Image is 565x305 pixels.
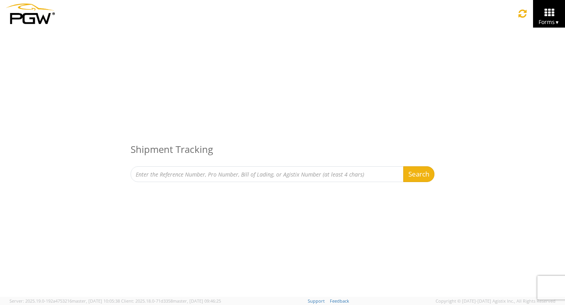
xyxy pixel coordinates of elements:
[6,4,55,24] img: pgw-form-logo-1aaa8060b1cc70fad034.png
[539,18,559,26] span: Forms
[555,19,559,26] span: ▼
[121,298,221,304] span: Client: 2025.18.0-71d3358
[131,166,404,182] input: Enter the Reference Number, Pro Number, Bill of Lading, or Agistix Number (at least 4 chars)
[308,298,325,304] a: Support
[9,298,120,304] span: Server: 2025.19.0-192a4753216
[403,166,434,182] button: Search
[72,298,120,304] span: master, [DATE] 10:05:38
[131,132,434,166] h3: Shipment Tracking
[436,298,556,304] span: Copyright © [DATE]-[DATE] Agistix Inc., All Rights Reserved
[330,298,349,304] a: Feedback
[173,298,221,304] span: master, [DATE] 09:46:25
